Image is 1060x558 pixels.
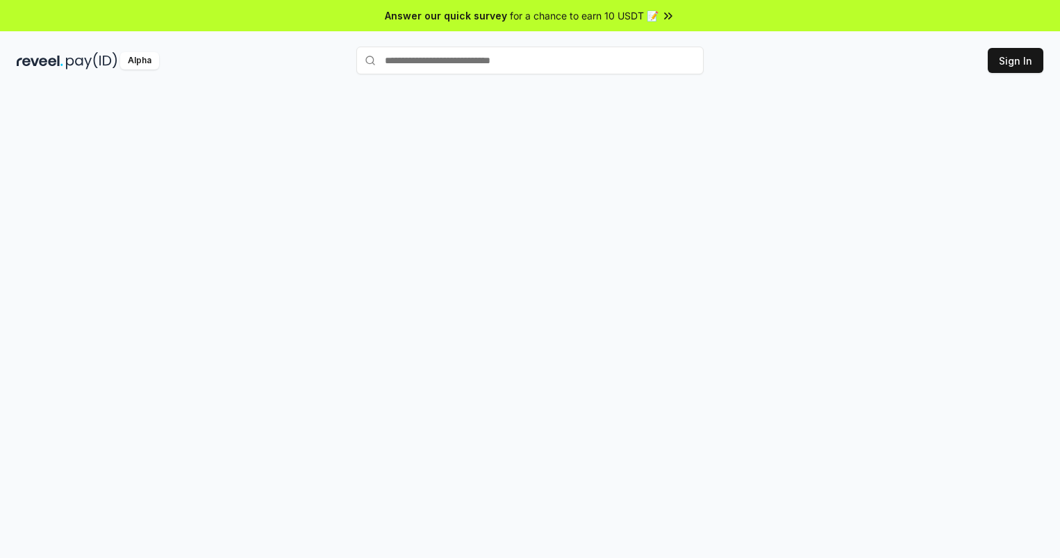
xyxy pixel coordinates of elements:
button: Sign In [988,48,1043,73]
img: reveel_dark [17,52,63,69]
span: for a chance to earn 10 USDT 📝 [510,8,659,23]
img: pay_id [66,52,117,69]
div: Alpha [120,52,159,69]
span: Answer our quick survey [385,8,507,23]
